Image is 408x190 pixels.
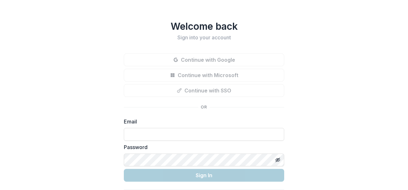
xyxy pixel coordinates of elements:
button: Continue with Google [124,53,284,66]
button: Continue with Microsoft [124,69,284,82]
label: Password [124,143,280,151]
button: Continue with SSO [124,84,284,97]
button: Toggle password visibility [273,155,283,165]
button: Sign In [124,169,284,182]
h2: Sign into your account [124,35,284,41]
label: Email [124,118,280,125]
h1: Welcome back [124,20,284,32]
